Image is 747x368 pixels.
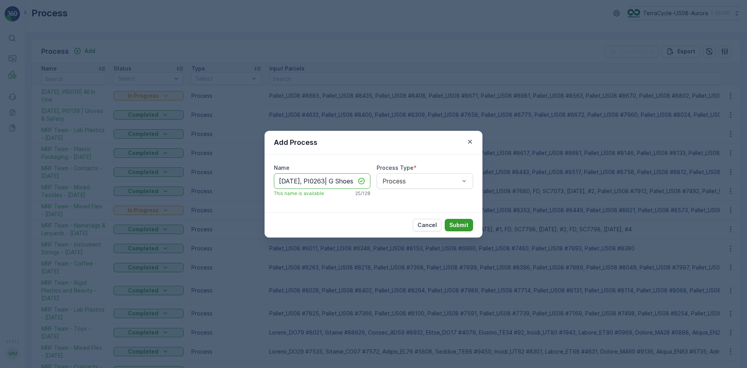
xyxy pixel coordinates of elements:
p: Cancel [417,221,437,229]
p: Submit [449,221,468,229]
button: Submit [445,219,473,231]
p: 25 / 128 [355,190,370,197]
button: Cancel [413,219,442,231]
span: This name is available [274,190,324,197]
label: Process Type [377,164,414,171]
p: Add Process [274,137,317,148]
label: Name [274,164,289,171]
